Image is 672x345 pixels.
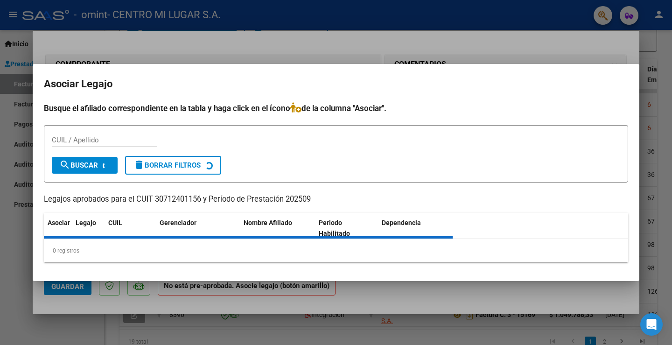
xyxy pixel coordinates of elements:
[76,219,96,226] span: Legajo
[44,239,628,262] div: 0 registros
[133,159,145,170] mat-icon: delete
[44,194,628,205] p: Legajos aprobados para el CUIT 30712401156 y Período de Prestación 202509
[72,213,105,244] datatable-header-cell: Legajo
[640,313,663,336] div: Open Intercom Messenger
[44,213,72,244] datatable-header-cell: Asociar
[59,159,70,170] mat-icon: search
[44,102,628,114] h4: Busque el afiliado correspondiente en la tabla y haga click en el ícono de la columna "Asociar".
[133,161,201,169] span: Borrar Filtros
[382,219,421,226] span: Dependencia
[244,219,292,226] span: Nombre Afiliado
[125,156,221,175] button: Borrar Filtros
[156,213,240,244] datatable-header-cell: Gerenciador
[378,213,453,244] datatable-header-cell: Dependencia
[48,219,70,226] span: Asociar
[319,219,350,237] span: Periodo Habilitado
[240,213,315,244] datatable-header-cell: Nombre Afiliado
[52,157,118,174] button: Buscar
[108,219,122,226] span: CUIL
[315,213,378,244] datatable-header-cell: Periodo Habilitado
[105,213,156,244] datatable-header-cell: CUIL
[59,161,98,169] span: Buscar
[160,219,196,226] span: Gerenciador
[44,75,628,93] h2: Asociar Legajo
